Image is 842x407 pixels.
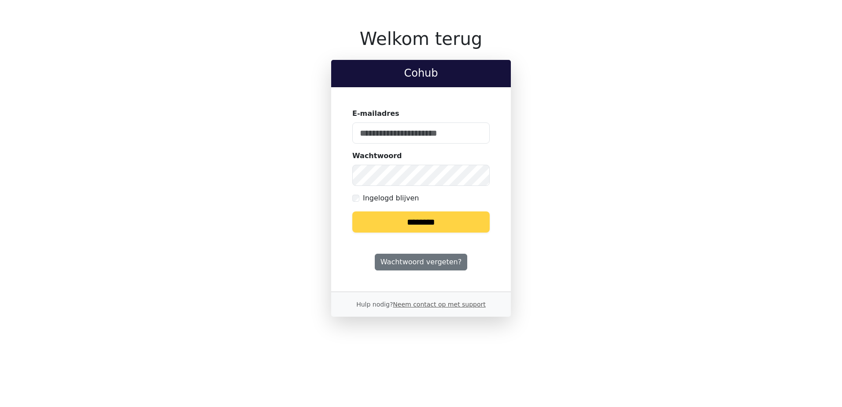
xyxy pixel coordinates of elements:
label: Ingelogd blijven [363,193,419,203]
small: Hulp nodig? [356,301,486,308]
a: Neem contact op met support [393,301,485,308]
h1: Welkom terug [331,28,511,49]
label: E-mailadres [352,108,399,119]
a: Wachtwoord vergeten? [375,254,467,270]
h2: Cohub [338,67,504,80]
label: Wachtwoord [352,151,402,161]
